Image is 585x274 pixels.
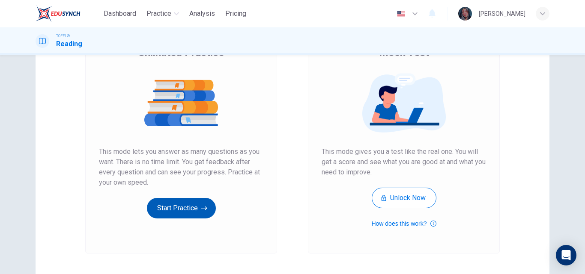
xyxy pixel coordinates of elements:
[99,147,263,188] span: This mode lets you answer as many questions as you want. There is no time limit. You get feedback...
[225,9,246,19] span: Pricing
[396,11,406,17] img: en
[146,9,171,19] span: Practice
[372,188,436,208] button: Unlock Now
[100,6,140,21] button: Dashboard
[458,7,472,21] img: Profile picture
[222,6,250,21] button: Pricing
[479,9,525,19] div: [PERSON_NAME]
[556,245,576,265] div: Open Intercom Messenger
[104,9,136,19] span: Dashboard
[56,33,70,39] span: TOEFL®
[371,218,436,229] button: How does this work?
[189,9,215,19] span: Analysis
[36,5,100,22] a: EduSynch logo
[36,5,81,22] img: EduSynch logo
[186,6,218,21] button: Analysis
[143,6,182,21] button: Practice
[147,198,216,218] button: Start Practice
[322,147,486,177] span: This mode gives you a test like the real one. You will get a score and see what you are good at a...
[56,39,82,49] h1: Reading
